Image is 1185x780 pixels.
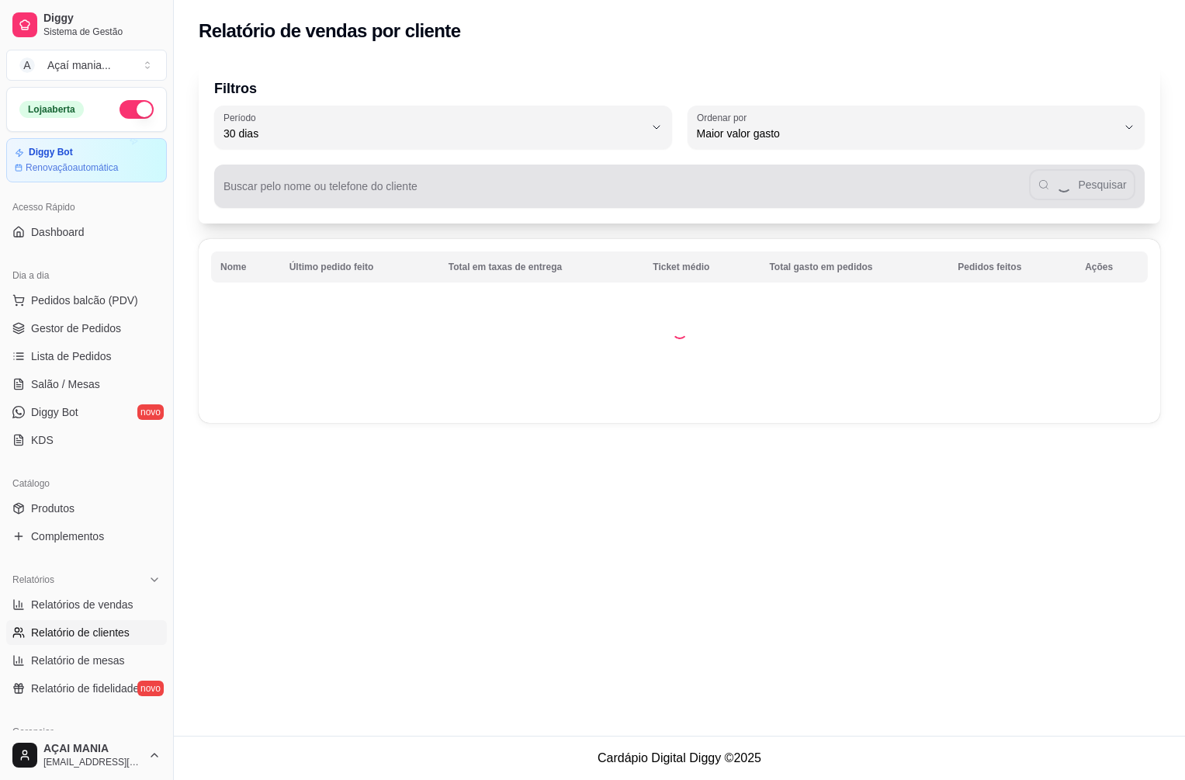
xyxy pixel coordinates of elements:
span: [EMAIL_ADDRESS][DOMAIN_NAME] [43,756,142,768]
button: Select a team [6,50,167,81]
span: Relatórios [12,574,54,586]
span: Relatórios de vendas [31,597,133,612]
p: Filtros [214,78,1145,99]
a: Produtos [6,496,167,521]
label: Período [223,111,261,124]
span: Sistema de Gestão [43,26,161,38]
button: Período30 dias [214,106,672,149]
span: Relatório de fidelidade [31,681,139,696]
a: Dashboard [6,220,167,244]
a: Relatórios de vendas [6,592,167,617]
div: Açaí mania ... [47,57,111,73]
a: Salão / Mesas [6,372,167,397]
span: Produtos [31,501,74,516]
span: KDS [31,432,54,448]
a: Diggy Botnovo [6,400,167,425]
article: Diggy Bot [29,147,73,158]
span: 30 dias [223,126,644,141]
a: KDS [6,428,167,452]
button: Ordenar porMaior valor gasto [688,106,1145,149]
span: Pedidos balcão (PDV) [31,293,138,308]
a: Relatório de fidelidadenovo [6,676,167,701]
div: Acesso Rápido [6,195,167,220]
div: Gerenciar [6,719,167,744]
a: Complementos [6,524,167,549]
span: Dashboard [31,224,85,240]
div: Dia a dia [6,263,167,288]
a: Relatório de mesas [6,648,167,673]
a: DiggySistema de Gestão [6,6,167,43]
span: Relatório de mesas [31,653,125,668]
a: Gestor de Pedidos [6,316,167,341]
span: Diggy [43,12,161,26]
div: Loading [672,324,688,339]
footer: Cardápio Digital Diggy © 2025 [174,736,1185,780]
span: A [19,57,35,73]
article: Renovação automática [26,161,118,174]
span: Complementos [31,529,104,544]
input: Buscar pelo nome ou telefone do cliente [223,185,1029,200]
button: Alterar Status [120,100,154,119]
a: Relatório de clientes [6,620,167,645]
div: Loja aberta [19,101,84,118]
span: Lista de Pedidos [31,348,112,364]
a: Diggy BotRenovaçãoautomática [6,138,167,182]
button: Pedidos balcão (PDV) [6,288,167,313]
button: AÇAI MANIA[EMAIL_ADDRESS][DOMAIN_NAME] [6,737,167,774]
a: Lista de Pedidos [6,344,167,369]
span: AÇAI MANIA [43,742,142,756]
span: Maior valor gasto [697,126,1117,141]
h2: Relatório de vendas por cliente [199,19,461,43]
div: Catálogo [6,471,167,496]
span: Salão / Mesas [31,376,100,392]
span: Relatório de clientes [31,625,130,640]
label: Ordenar por [697,111,752,124]
span: Diggy Bot [31,404,78,420]
span: Gestor de Pedidos [31,321,121,336]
